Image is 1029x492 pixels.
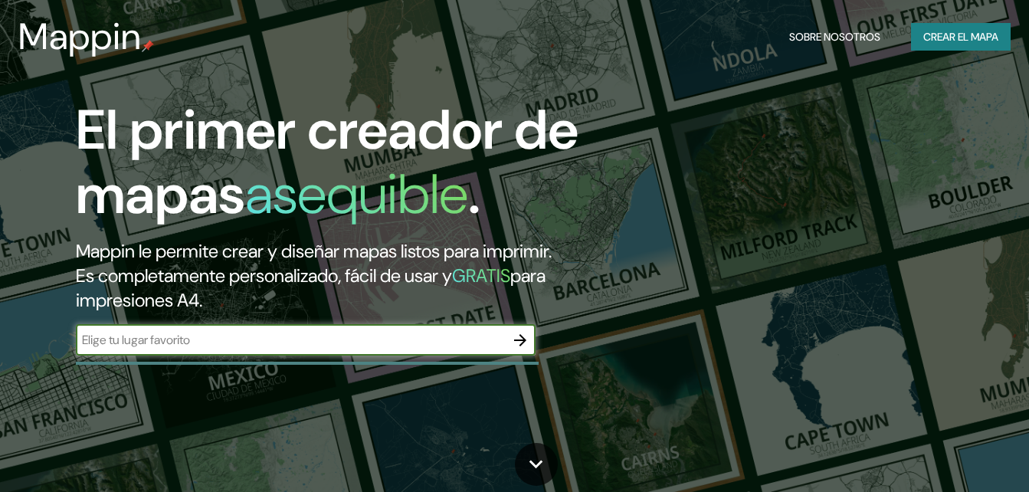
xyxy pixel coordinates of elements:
[76,331,505,349] input: Elige tu lugar favorito
[18,15,142,58] h3: Mappin
[76,98,591,239] h1: El primer creador de mapas .
[76,239,591,313] h2: Mappin le permite crear y diseñar mapas listos para imprimir. Es completamente personalizado, fác...
[911,23,1011,51] button: Crear el mapa
[789,28,880,47] font: Sobre nosotros
[452,264,510,287] h5: GRATIS
[783,23,886,51] button: Sobre nosotros
[142,40,154,52] img: mappin-pin
[245,159,468,230] h1: asequible
[923,28,998,47] font: Crear el mapa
